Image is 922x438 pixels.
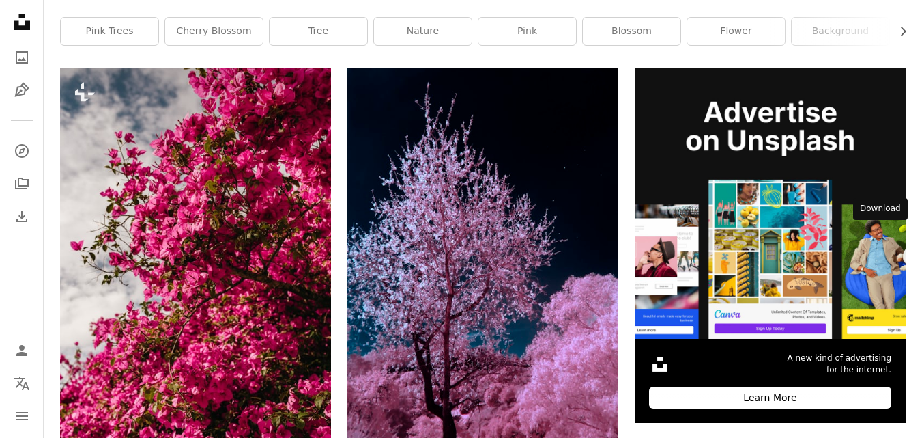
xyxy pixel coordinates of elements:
[649,387,891,409] div: Learn More
[347,271,618,283] a: pink and brown cherry blossom tree during nighttime
[891,18,906,45] button: scroll list to the right
[374,18,472,45] a: nature
[853,198,908,220] div: Download
[8,77,35,104] a: Illustrations
[8,203,35,230] a: Download History
[8,170,35,197] a: Collections
[583,18,680,45] a: blossom
[687,18,785,45] a: flower
[8,44,35,71] a: Photos
[478,18,576,45] a: pink
[60,265,331,277] a: a tree with pink flowers in the foreground and a cloudy sky in the background
[8,8,35,38] a: Home — Unsplash
[635,68,906,423] a: A new kind of advertisingfor the internet.Learn More
[61,18,158,45] a: pink trees
[270,18,367,45] a: tree
[8,402,35,430] button: Menu
[787,353,891,376] span: A new kind of advertising for the internet.
[792,18,889,45] a: background
[8,337,35,364] a: Log in / Sign up
[635,68,906,339] img: file-1636576776643-80d394b7be57image
[8,137,35,165] a: Explore
[649,353,671,375] img: file-1631306537910-2580a29a3cfcimage
[165,18,263,45] a: cherry blossom
[8,370,35,397] button: Language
